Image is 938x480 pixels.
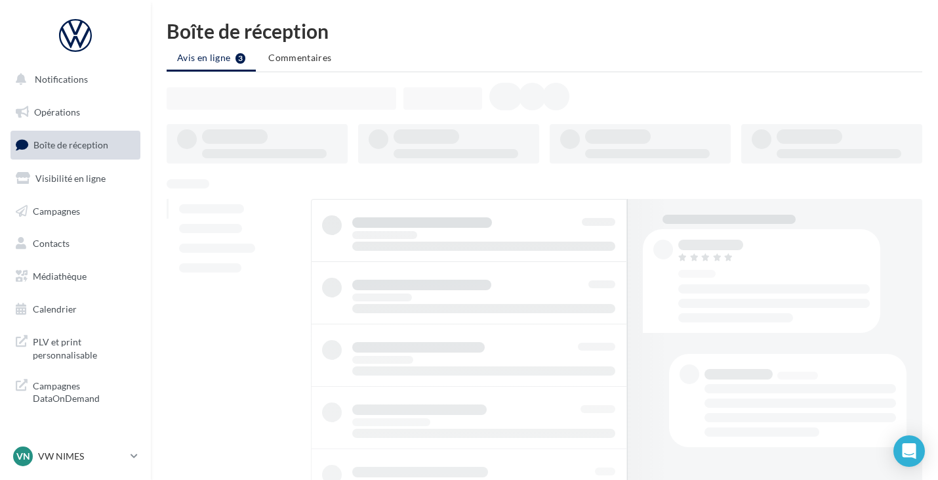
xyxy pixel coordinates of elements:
[8,66,138,93] button: Notifications
[33,377,135,405] span: Campagnes DataOnDemand
[8,230,143,257] a: Contacts
[8,98,143,126] a: Opérations
[33,271,87,282] span: Médiathèque
[8,165,143,192] a: Visibilité en ligne
[8,372,143,410] a: Campagnes DataOnDemand
[10,444,140,469] a: VN VW NIMES
[893,435,925,467] div: Open Intercom Messenger
[33,238,70,249] span: Contacts
[268,52,331,63] span: Commentaires
[35,74,88,85] span: Notifications
[8,328,143,366] a: PLV et print personnalisable
[167,21,922,41] div: Boîte de réception
[33,303,77,315] span: Calendrier
[33,205,80,216] span: Campagnes
[16,450,30,463] span: VN
[34,106,80,118] span: Opérations
[8,295,143,323] a: Calendrier
[33,333,135,361] span: PLV et print personnalisable
[35,173,106,184] span: Visibilité en ligne
[8,198,143,225] a: Campagnes
[8,263,143,290] a: Médiathèque
[38,450,125,463] p: VW NIMES
[8,131,143,159] a: Boîte de réception
[33,139,108,150] span: Boîte de réception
